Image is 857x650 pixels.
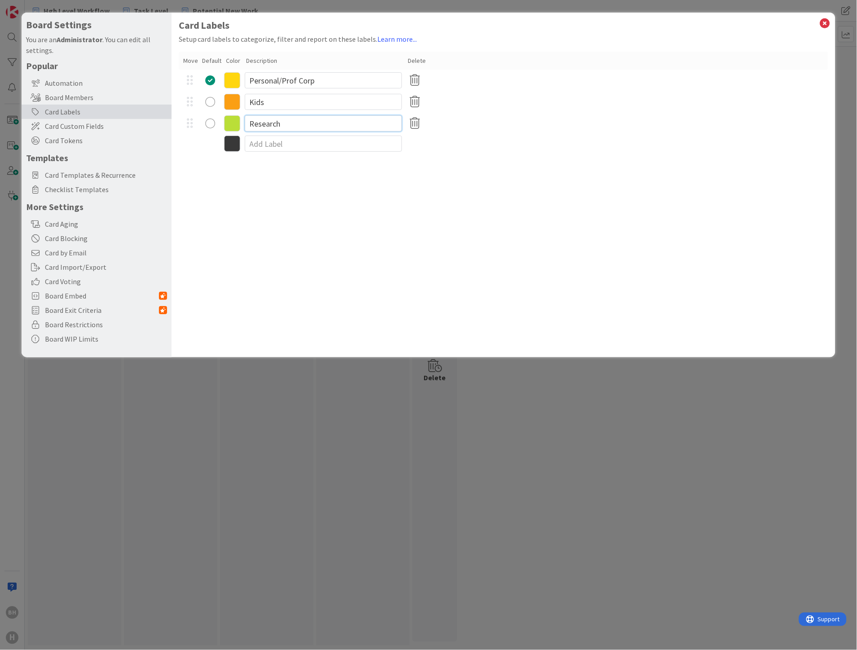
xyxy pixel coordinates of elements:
div: Delete [408,56,426,66]
div: You are an . You can edit all settings. [26,34,167,56]
input: Edit Label [245,115,402,132]
span: Card by Email [45,247,167,258]
h5: Templates [26,152,167,163]
h1: Card Labels [179,20,829,31]
div: Color [226,56,242,66]
span: Board Exit Criteria [45,305,159,316]
div: Board WIP Limits [22,332,172,346]
span: Support [19,1,41,12]
h4: Board Settings [26,19,167,31]
div: Card Blocking [22,231,172,246]
a: Learn more... [378,35,417,44]
div: Default [203,56,222,66]
span: Card Templates & Recurrence [45,170,167,180]
input: Edit Label [245,72,402,88]
span: Card Tokens [45,135,167,146]
div: Setup card labels to categorize, filter and report on these labels. [179,34,829,44]
div: Board Members [22,90,172,105]
div: Automation [22,76,172,90]
h5: Popular [26,60,167,71]
b: Administrator [57,35,102,44]
div: Description [247,56,404,66]
span: Checklist Templates [45,184,167,195]
span: Card Voting [45,276,167,287]
h5: More Settings [26,201,167,212]
input: Add Label [245,136,402,152]
span: Card Custom Fields [45,121,167,132]
div: Card Aging [22,217,172,231]
div: Move [183,56,198,66]
div: Card Import/Export [22,260,172,274]
span: Board Restrictions [45,319,167,330]
input: Edit Label [245,94,402,110]
span: Board Embed [45,290,159,301]
div: Card Labels [22,105,172,119]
